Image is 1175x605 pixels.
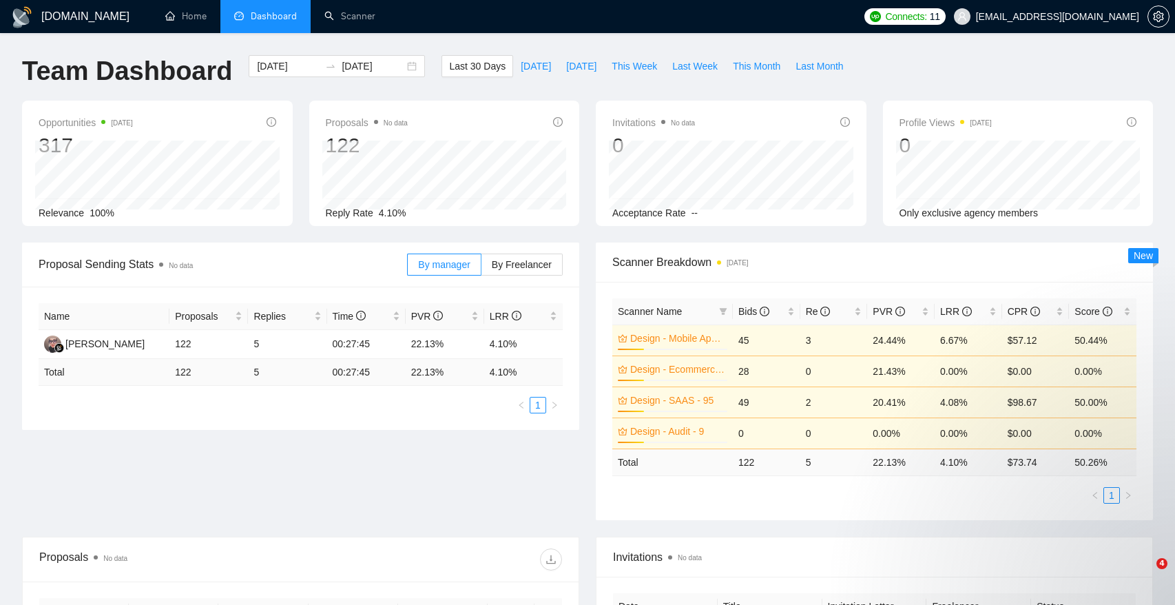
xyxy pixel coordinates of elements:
input: Start date [257,59,320,74]
a: Design - Audit - 9 [630,424,725,439]
span: Re [806,306,831,317]
td: 5 [248,359,326,386]
td: 5 [800,449,868,475]
td: Total [612,449,733,475]
td: 4.10 % [484,359,563,386]
span: Dashboard [251,10,297,22]
button: This Week [604,55,665,77]
td: 2 [800,387,868,418]
span: No data [678,554,702,562]
td: 122 [733,449,800,475]
td: 0.00% [935,356,1002,387]
span: info-circle [962,307,972,316]
td: 122 [169,359,248,386]
button: left [513,397,530,413]
td: 00:27:45 [327,359,406,386]
button: [DATE] [513,55,559,77]
td: 122 [169,330,248,359]
img: upwork-logo.png [870,11,881,22]
span: crown [618,334,627,343]
th: Proposals [169,303,248,330]
a: Design - Mobile App - 164 [630,331,725,346]
span: This Week [612,59,657,74]
td: $0.00 [1002,418,1070,449]
span: info-circle [840,117,850,127]
div: 317 [39,132,133,158]
button: Last 30 Days [441,55,513,77]
span: CPR [1008,306,1040,317]
input: End date [342,59,404,74]
th: Replies [248,303,326,330]
h1: Team Dashboard [22,55,232,88]
span: dashboard [234,11,244,21]
span: filter [719,307,727,316]
div: 0 [612,132,695,158]
button: Last Month [788,55,851,77]
td: 49 [733,387,800,418]
span: LRR [940,306,972,317]
span: Only exclusive agency members [900,207,1039,218]
td: 00:27:45 [327,330,406,359]
span: info-circle [512,311,521,320]
span: crown [618,427,627,436]
td: 4.10% [484,330,563,359]
td: 22.13% [406,330,484,359]
span: This Month [733,59,780,74]
span: 100% [90,207,114,218]
span: Connects: [885,9,926,24]
td: 22.13 % [867,449,935,475]
a: 1 [530,398,545,413]
span: Scanner Breakdown [612,254,1136,271]
span: Time [333,311,366,322]
span: Acceptance Rate [612,207,686,218]
td: $0.00 [1002,356,1070,387]
span: [DATE] [566,59,596,74]
button: download [540,548,562,571]
td: 0.00% [1069,356,1136,387]
td: 50.00% [1069,387,1136,418]
span: By Freelancer [492,259,552,270]
td: 20.41% [867,387,935,418]
span: to [325,61,336,72]
a: searchScanner [324,10,375,22]
td: 28 [733,356,800,387]
img: MM [44,336,61,353]
time: [DATE] [111,119,132,127]
div: [PERSON_NAME] [65,336,145,351]
span: info-circle [1103,307,1112,316]
span: Relevance [39,207,84,218]
th: Name [39,303,169,330]
span: crown [618,396,627,405]
span: New [1134,250,1153,261]
td: $98.67 [1002,387,1070,418]
img: gigradar-bm.png [54,343,64,353]
span: filter [716,301,730,322]
span: 4.10% [379,207,406,218]
span: PVR [873,306,905,317]
span: swap-right [325,61,336,72]
td: 3 [800,325,868,356]
span: Bids [738,306,769,317]
span: crown [618,365,627,374]
div: 0 [900,132,992,158]
a: Design - SAAS - 95 [630,393,725,408]
span: By manager [418,259,470,270]
td: 0 [733,418,800,449]
td: 4.08% [935,387,1002,418]
span: user [957,12,967,21]
span: Reply Rate [326,207,373,218]
td: 0 [800,418,868,449]
span: LRR [490,311,521,322]
td: 5 [248,330,326,359]
span: Last 30 Days [449,59,506,74]
td: 45 [733,325,800,356]
td: 4.10 % [935,449,1002,475]
span: info-circle [433,311,443,320]
span: info-circle [1127,117,1136,127]
span: info-circle [553,117,563,127]
td: 6.67% [935,325,1002,356]
td: $57.12 [1002,325,1070,356]
td: 50.44% [1069,325,1136,356]
a: Design - Ecommerce - 113 [630,362,725,377]
td: 0.00% [867,418,935,449]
